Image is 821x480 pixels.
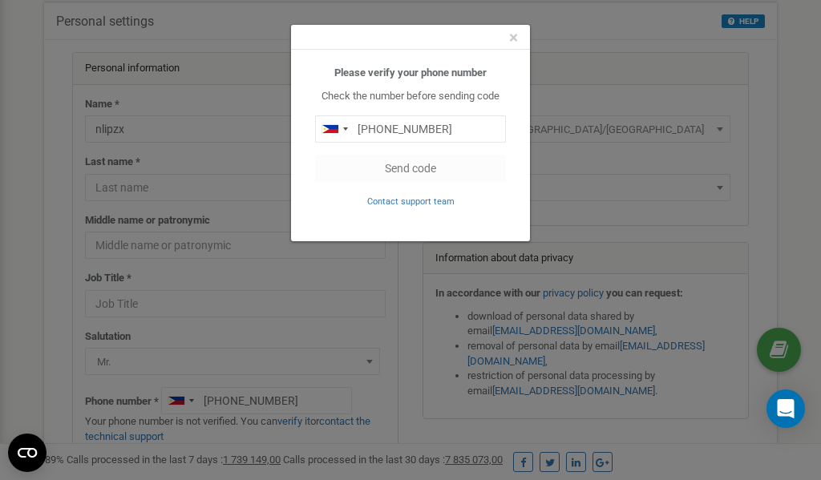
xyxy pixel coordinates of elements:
small: Contact support team [367,196,455,207]
b: Please verify your phone number [334,67,487,79]
a: Contact support team [367,195,455,207]
button: Open CMP widget [8,434,47,472]
div: Open Intercom Messenger [766,389,805,428]
p: Check the number before sending code [315,89,506,104]
button: Close [509,30,518,46]
div: Telephone country code [316,116,353,142]
input: 0905 123 4567 [315,115,506,143]
button: Send code [315,155,506,182]
span: × [509,28,518,47]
